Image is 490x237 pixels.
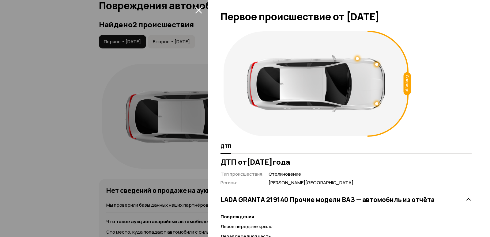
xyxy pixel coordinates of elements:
h3: LADA GRANTA 219140 Прочие модели ВАЗ — автомобиль из отчёта [221,196,435,204]
span: Столкновение [269,171,353,178]
strong: Повреждения [221,213,254,220]
span: Регион : [221,179,238,186]
div: Спереди [404,72,411,95]
button: закрыть [194,5,203,15]
p: Левое переднее крыло [221,223,472,230]
span: [PERSON_NAME][GEOGRAPHIC_DATA] [269,180,353,186]
span: ДТП [221,143,231,149]
span: Тип происшествия : [221,171,264,177]
h3: ДТП от [DATE] года [221,158,472,166]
